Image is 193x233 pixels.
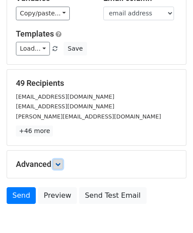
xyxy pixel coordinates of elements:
button: Save [64,42,87,55]
a: Copy/paste... [16,7,70,20]
a: Preview [38,187,77,204]
small: [EMAIL_ADDRESS][DOMAIN_NAME] [16,103,114,110]
small: [PERSON_NAME][EMAIL_ADDRESS][DOMAIN_NAME] [16,113,161,120]
h5: Advanced [16,159,177,169]
a: +46 more [16,126,53,137]
iframe: Chat Widget [149,191,193,233]
a: Templates [16,29,54,38]
a: Send [7,187,36,204]
h5: 49 Recipients [16,78,177,88]
a: Load... [16,42,50,55]
a: Send Test Email [79,187,146,204]
small: [EMAIL_ADDRESS][DOMAIN_NAME] [16,93,114,100]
